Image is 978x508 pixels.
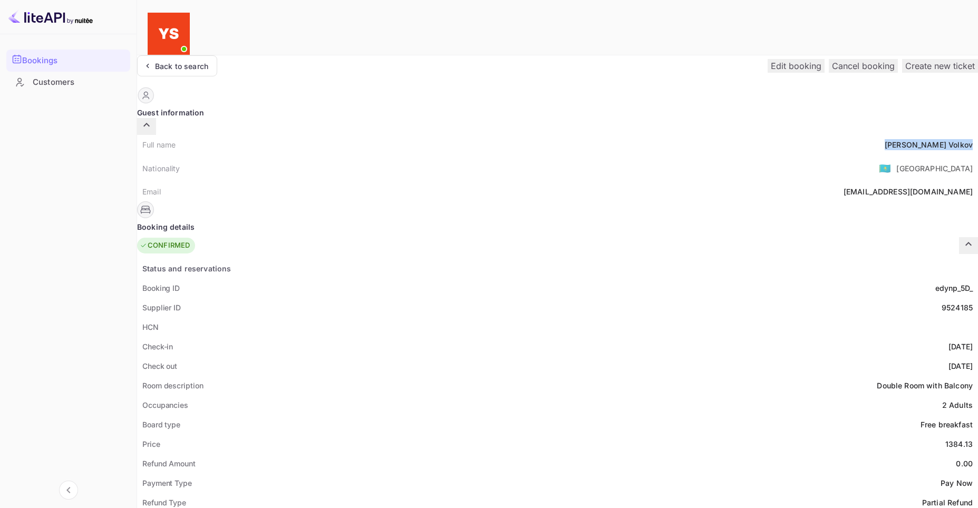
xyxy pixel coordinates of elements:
img: LiteAPI logo [8,8,93,25]
ya-tr-span: Double Room with Balcony [877,381,973,390]
ya-tr-span: Check out [142,362,177,370]
button: Cancel booking [829,59,898,73]
ya-tr-span: Refund Amount [142,459,196,468]
ya-tr-span: Occupancies [142,400,188,409]
ya-tr-span: [EMAIL_ADDRESS][DOMAIN_NAME] [844,187,973,196]
ya-tr-span: Back to search [155,62,208,71]
ya-tr-span: Room description [142,381,203,390]
ya-tr-span: Booking details [137,221,195,232]
div: 1384.13 [945,438,973,450]
ya-tr-span: CONFIRMED [148,240,190,251]
ya-tr-span: [GEOGRAPHIC_DATA] [896,164,973,173]
ya-tr-span: Board type [142,420,180,429]
button: Create new ticket [902,59,978,73]
div: Bookings [6,50,130,72]
ya-tr-span: Refund Type [142,498,186,507]
ya-tr-span: Create new ticket [905,61,975,71]
ya-tr-span: Edit booking [771,61,821,71]
ya-tr-span: Volkov [948,140,973,149]
ya-tr-span: Check-in [142,342,173,351]
div: Customers [6,72,130,93]
a: Customers [6,72,130,92]
div: [DATE] [948,360,973,372]
ya-tr-span: Supplier ID [142,303,181,312]
a: Bookings [6,50,130,71]
button: Collapse navigation [59,481,78,500]
div: 0.00 [956,458,973,469]
ya-tr-span: 2 Adults [942,400,973,409]
ya-tr-span: Payment Type [142,478,192,487]
ya-tr-span: [PERSON_NAME] [885,140,946,149]
ya-tr-span: Full name [142,140,176,149]
button: Edit booking [768,59,825,73]
ya-tr-span: Bookings [22,55,57,67]
ya-tr-span: HCN [142,323,159,331]
ya-tr-span: Booking ID [142,284,180,292]
ya-tr-span: Price [142,439,160,448]
ya-tr-span: Pay Now [941,478,973,487]
span: United States [879,159,891,178]
div: [DATE] [948,341,973,352]
ya-tr-span: Free breakfast [921,420,973,429]
div: 9524185 [942,302,973,313]
ya-tr-span: Status and reservations [142,264,231,273]
img: Yandex Support [148,13,190,55]
ya-tr-span: Nationality [142,164,180,173]
ya-tr-span: 🇰🇿 [879,162,891,174]
ya-tr-span: Customers [33,76,74,89]
ya-tr-span: Partial Refund [922,498,973,507]
ya-tr-span: Guest information [137,107,205,118]
ya-tr-span: edynp_5D_ [935,284,973,292]
ya-tr-span: Cancel booking [832,61,895,71]
ya-tr-span: Email [142,187,161,196]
